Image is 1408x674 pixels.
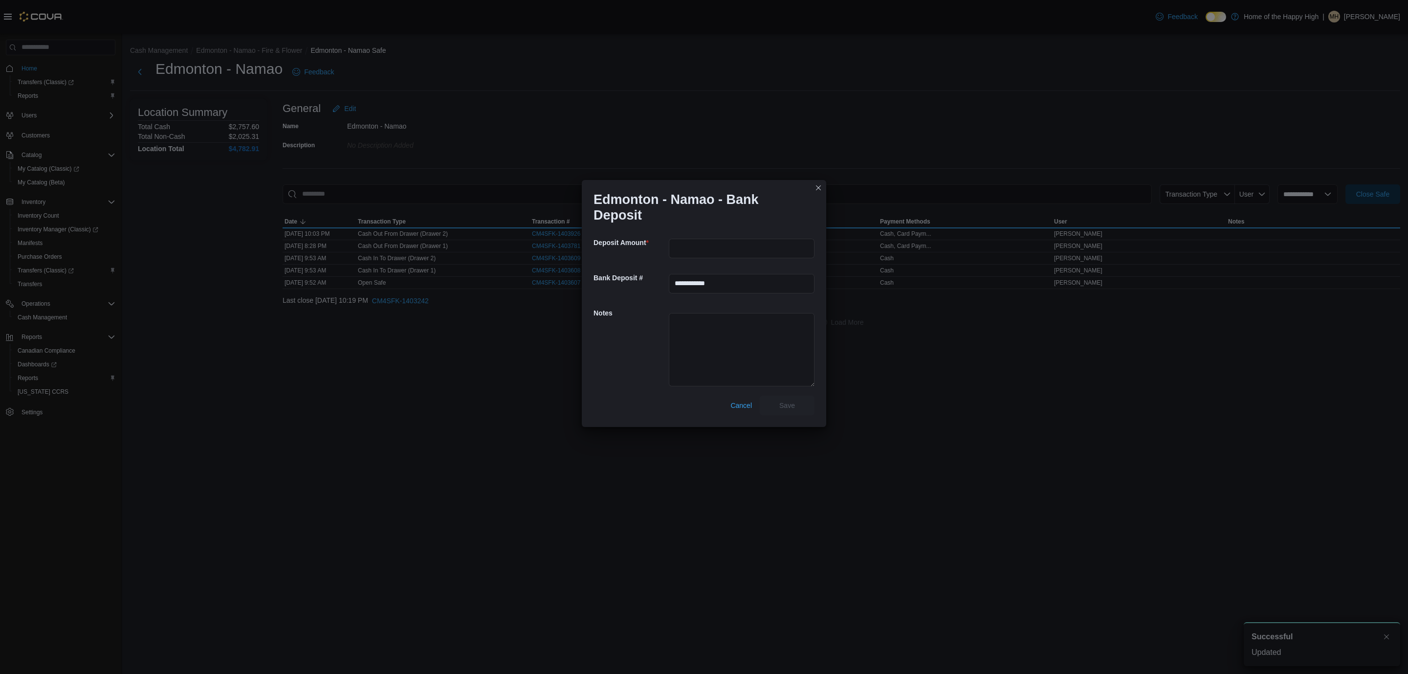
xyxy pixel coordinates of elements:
[813,182,824,194] button: Closes this modal window
[779,401,795,410] span: Save
[726,396,756,415] button: Cancel
[594,192,807,223] h1: Edmonton - Namao - Bank Deposit
[594,233,667,252] h5: Deposit Amount
[760,396,814,415] button: Save
[594,303,667,323] h5: Notes
[730,401,752,410] span: Cancel
[594,268,667,288] h5: Bank Deposit #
